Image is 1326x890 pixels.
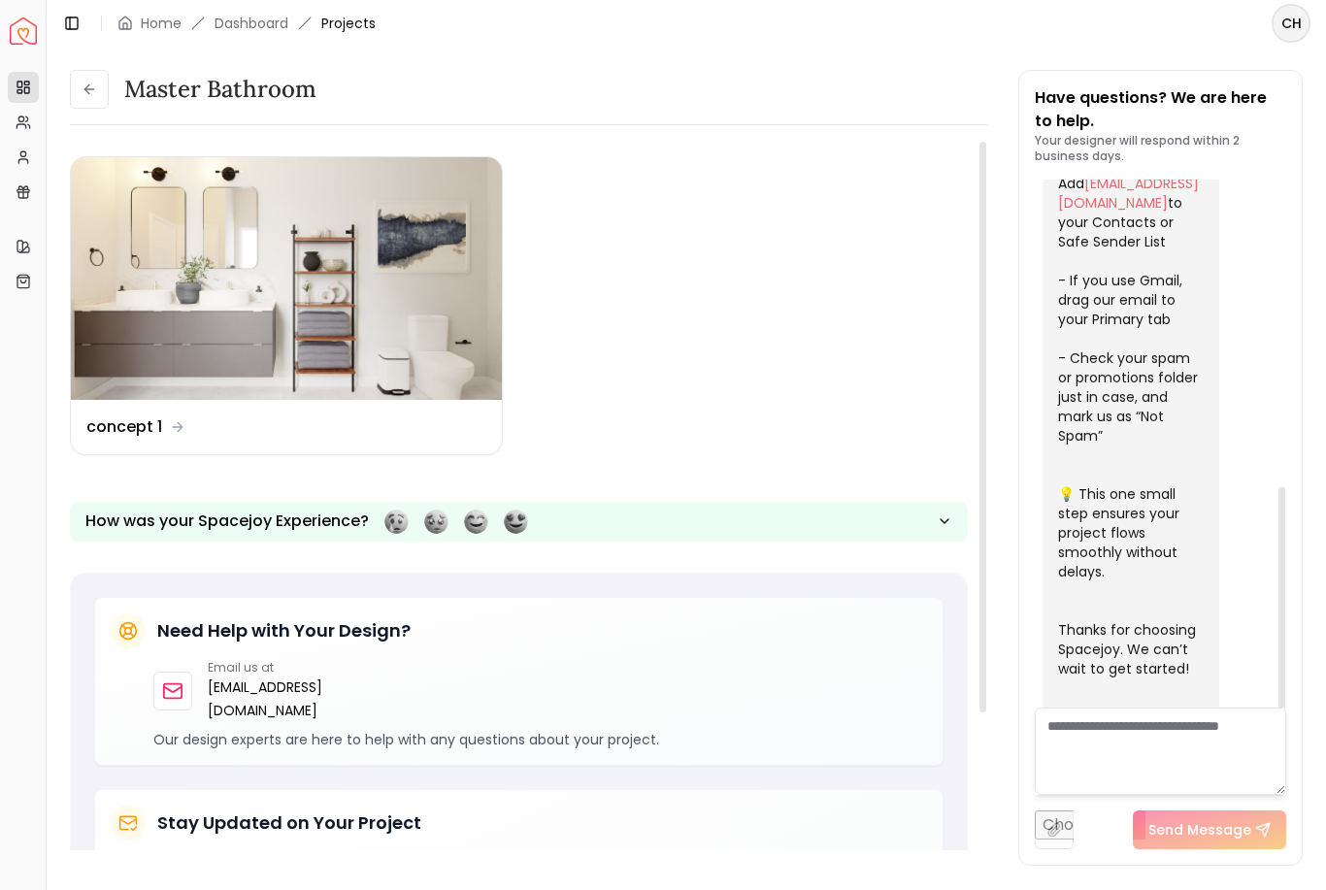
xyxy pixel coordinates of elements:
[10,17,37,45] img: Spacejoy Logo
[208,676,323,722] a: [EMAIL_ADDRESS][DOMAIN_NAME]
[157,809,421,837] h5: Stay Updated on Your Project
[153,730,927,749] p: Our design experts are here to help with any questions about your project.
[70,502,968,542] button: How was your Spacejoy Experience?Feeling terribleFeeling badFeeling goodFeeling awesome
[70,156,503,455] a: concept 1concept 1
[215,14,288,33] a: Dashboard
[71,157,502,400] img: concept 1
[117,14,376,33] nav: breadcrumb
[321,14,376,33] span: Projects
[86,415,162,439] dd: concept 1
[157,617,411,644] h5: Need Help with Your Design?
[124,74,316,105] h3: Master Bathroom
[1035,133,1287,164] p: Your designer will respond within 2 business days.
[141,14,182,33] a: Home
[1272,4,1310,43] button: CH
[1274,6,1309,41] span: CH
[85,510,369,533] p: How was your Spacejoy Experience?
[1035,86,1287,133] p: Have questions? We are here to help.
[208,660,323,676] p: Email us at
[10,17,37,45] a: Spacejoy
[1058,174,1199,213] a: [EMAIL_ADDRESS][DOMAIN_NAME]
